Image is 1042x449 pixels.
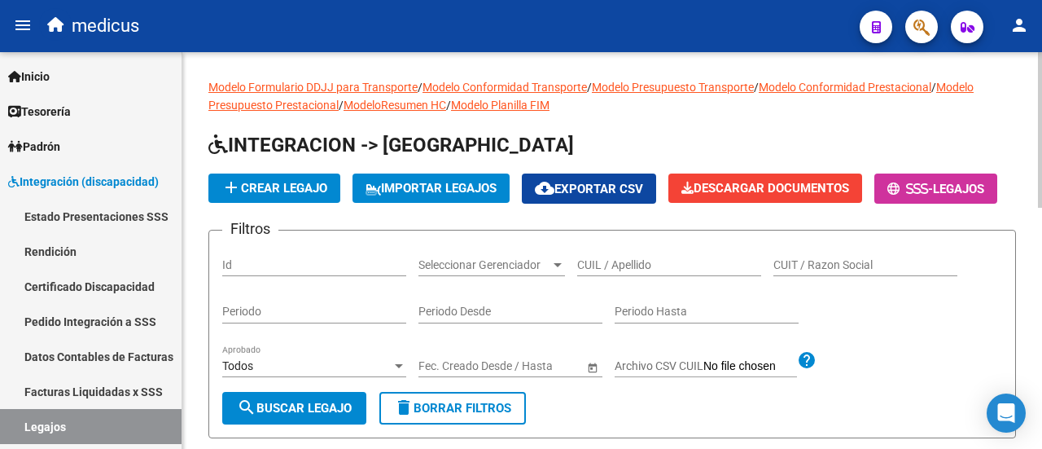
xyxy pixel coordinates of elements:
span: Seleccionar Gerenciador [418,258,550,272]
a: Modelo Formulario DDJJ para Transporte [208,81,418,94]
div: Open Intercom Messenger [987,394,1026,433]
span: medicus [72,8,139,44]
h3: Filtros [222,218,278,240]
span: Padrón [8,138,60,156]
button: Buscar Legajo [222,392,366,425]
span: Tesorería [8,103,71,121]
a: Modelo Conformidad Prestacional [759,81,931,94]
input: Archivo CSV CUIL [703,359,797,374]
button: IMPORTAR LEGAJOS [352,174,510,203]
button: Descargar Documentos [668,174,862,203]
span: INTEGRACION -> [GEOGRAPHIC_DATA] [208,134,574,156]
button: Crear Legajo [208,174,340,203]
mat-icon: cloud_download [535,178,554,198]
span: Todos [222,359,253,372]
a: Modelo Presupuesto Transporte [592,81,754,94]
button: -Legajos [874,174,997,204]
span: Inicio [8,68,50,86]
span: Crear Legajo [221,181,327,196]
input: Fecha inicio [418,359,478,373]
a: Modelo Conformidad Transporte [422,81,587,94]
mat-icon: menu [13,15,33,35]
mat-icon: delete [394,398,414,417]
span: IMPORTAR LEGAJOS [366,181,497,196]
span: Legajos [933,182,984,196]
mat-icon: person [1009,15,1029,35]
span: - [887,182,933,196]
span: Archivo CSV CUIL [615,359,703,372]
button: Borrar Filtros [379,392,526,425]
span: Descargar Documentos [681,181,849,196]
a: ModeloResumen HC [344,99,446,112]
a: Modelo Planilla FIM [451,99,549,112]
button: Exportar CSV [522,174,656,204]
mat-icon: add [221,178,241,197]
mat-icon: search [237,398,256,417]
span: Exportar CSV [535,182,643,196]
mat-icon: help [797,350,817,370]
span: Integración (discapacidad) [8,173,159,191]
input: Fecha fin [492,359,571,373]
span: Borrar Filtros [394,401,511,416]
span: Buscar Legajo [237,401,352,416]
button: Open calendar [584,359,601,376]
